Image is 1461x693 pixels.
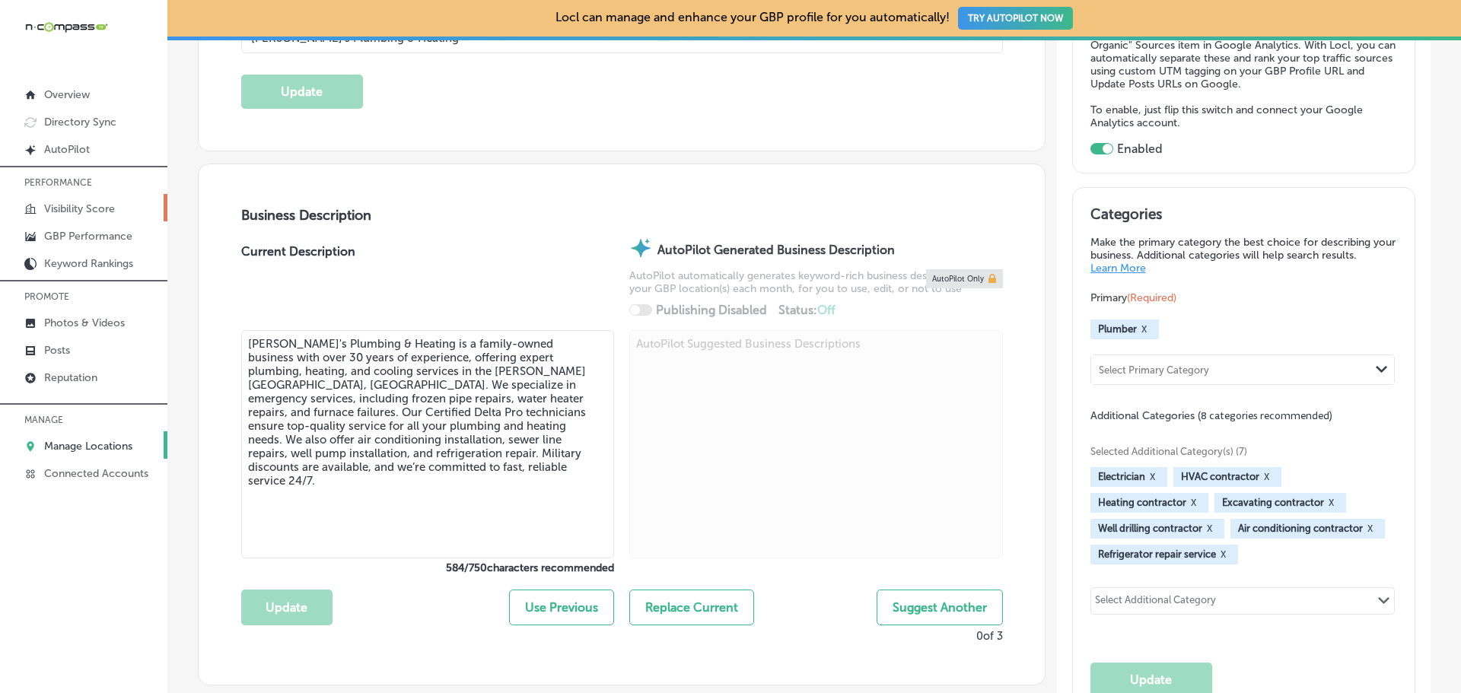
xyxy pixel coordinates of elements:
span: Air conditioning contractor [1238,523,1363,534]
p: Connected Accounts [44,467,148,480]
span: (Required) [1127,291,1176,304]
p: Visibility Score [44,202,115,215]
button: X [1363,523,1377,535]
h3: Business Description [241,207,1003,224]
p: Reputation [44,371,97,384]
button: X [1186,497,1201,509]
span: HVAC contractor [1181,471,1259,482]
label: Current Description [241,244,355,330]
button: X [1202,523,1217,535]
p: 0 of 3 [976,629,1003,643]
span: Heating contractor [1098,497,1186,508]
button: Update [241,75,363,109]
img: 660ab0bf-5cc7-4cb8-ba1c-48b5ae0f18e60NCTV_CLogo_TV_Black_-500x88.png [24,20,108,34]
p: AutoPilot [44,143,90,156]
button: Suggest Another [877,590,1003,625]
strong: AutoPilot Generated Business Description [657,243,895,257]
button: TRY AUTOPILOT NOW [958,7,1073,30]
button: Replace Current [629,590,754,625]
span: Electrician [1098,471,1145,482]
p: Keyword Rankings [44,257,133,270]
p: Overview [44,88,90,101]
p: Directory Sync [44,116,116,129]
div: Select Additional Category [1095,594,1216,612]
p: Manage Locations [44,440,132,453]
label: Enabled [1117,141,1163,156]
span: Additional Categories [1090,409,1332,422]
span: Well drilling contractor [1098,523,1202,534]
span: Plumber [1098,323,1137,335]
p: By default, GBP traffic is included (hidden) in the "Google Organic" Sources item in Google Analy... [1090,26,1398,91]
p: Posts [44,344,70,357]
label: 584 / 750 characters recommended [241,561,615,574]
button: Update [241,590,333,625]
img: autopilot-icon [629,237,652,259]
div: Select Primary Category [1099,364,1209,375]
textarea: [PERSON_NAME]'s Plumbing & Heating is a family-owned business with over 30 years of experience, o... [241,330,615,558]
h3: Categories [1090,205,1398,228]
p: Photos & Videos [44,316,125,329]
button: Use Previous [509,590,614,625]
span: (8 categories recommended) [1198,408,1332,423]
span: Excavating contractor [1222,497,1324,508]
span: Refrigerator repair service [1098,548,1216,560]
span: Selected Additional Category(s) (7) [1090,446,1386,457]
button: X [1137,323,1151,335]
p: Make the primary category the best choice for describing your business. Additional categories wil... [1090,236,1398,275]
button: X [1145,471,1160,483]
button: X [1324,497,1338,509]
button: X [1259,471,1274,483]
a: Learn More [1090,262,1146,275]
p: To enable, just flip this switch and connect your Google Analytics account. [1090,103,1398,129]
p: GBP Performance [44,230,132,243]
button: X [1216,548,1230,561]
span: Primary [1090,291,1176,304]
